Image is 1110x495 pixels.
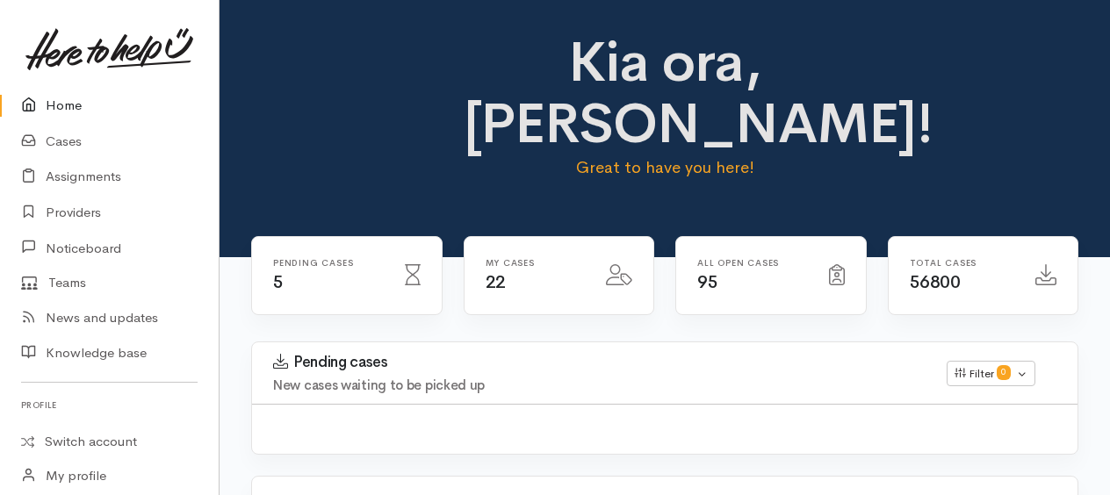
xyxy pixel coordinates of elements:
h4: New cases waiting to be picked up [273,378,926,393]
h3: Pending cases [273,354,926,371]
span: 0 [997,365,1011,379]
button: Filter0 [947,361,1035,387]
span: 5 [273,271,284,293]
h1: Kia ora, [PERSON_NAME]! [464,32,867,155]
span: 56800 [910,271,961,293]
h6: My cases [486,258,586,268]
h6: Profile [21,393,198,417]
h6: All Open cases [697,258,808,268]
span: 22 [486,271,506,293]
span: 95 [697,271,717,293]
h6: Pending cases [273,258,384,268]
h6: Total cases [910,258,1015,268]
p: Great to have you here! [464,155,867,180]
